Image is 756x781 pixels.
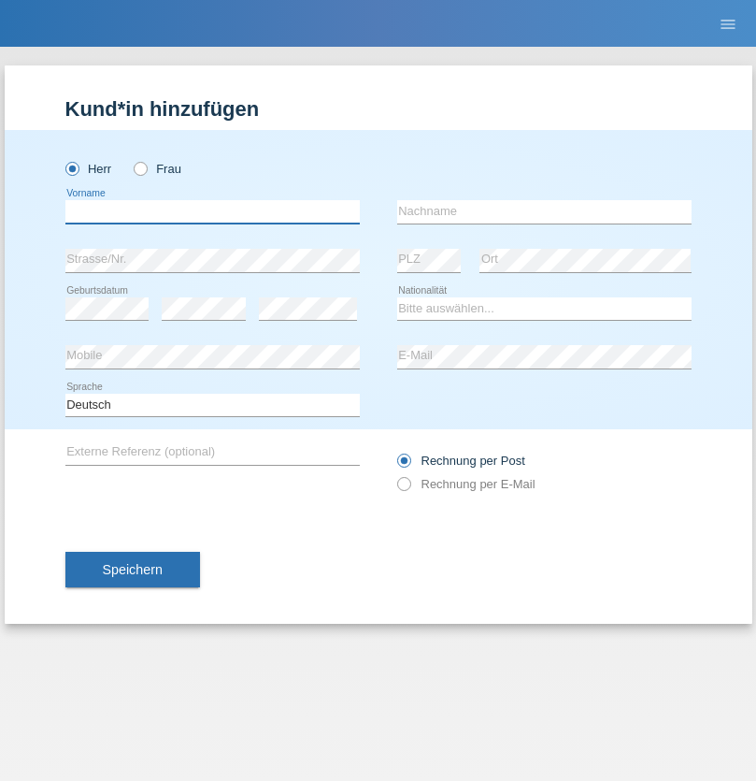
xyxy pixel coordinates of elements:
label: Rechnung per Post [397,454,525,468]
label: Frau [134,162,181,176]
label: Rechnung per E-Mail [397,477,535,491]
button: Speichern [65,552,200,587]
i: menu [719,15,737,34]
input: Herr [65,162,78,174]
input: Rechnung per Post [397,454,409,477]
a: menu [709,18,747,29]
h1: Kund*in hinzufügen [65,97,692,121]
input: Frau [134,162,146,174]
span: Speichern [103,562,163,577]
input: Rechnung per E-Mail [397,477,409,500]
label: Herr [65,162,112,176]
